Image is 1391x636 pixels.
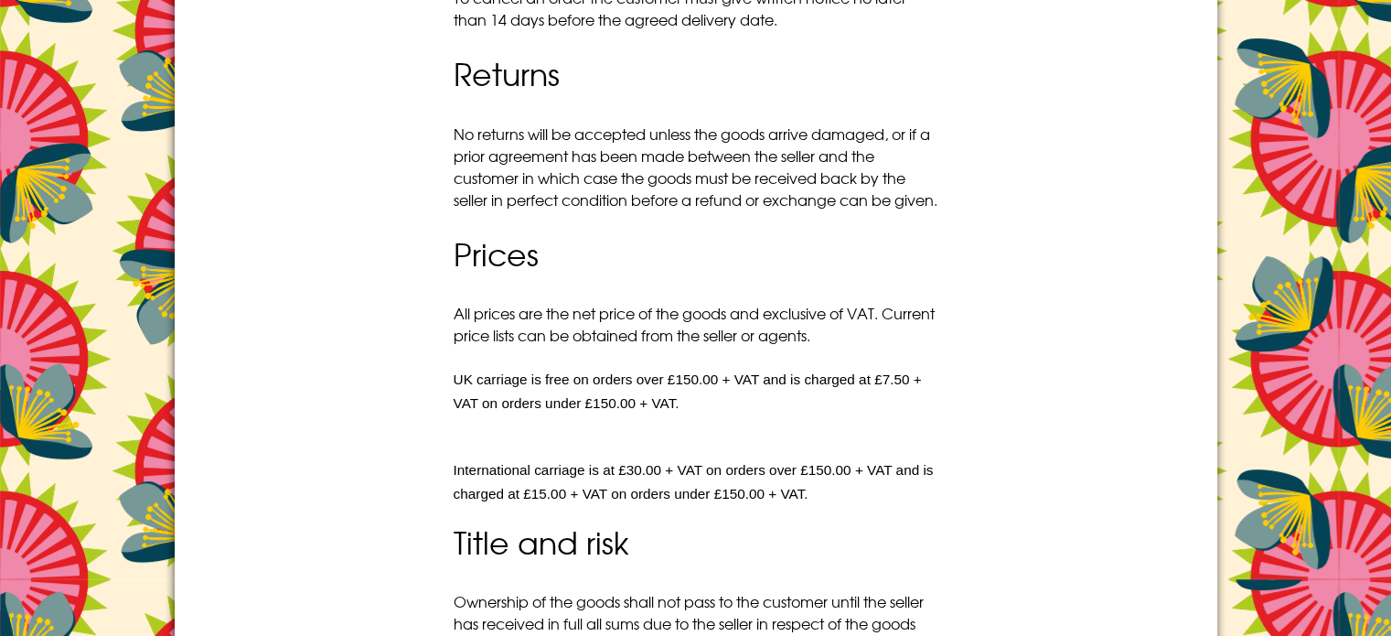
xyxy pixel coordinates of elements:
[454,302,938,346] p: All prices are the net price of the goods and exclusive of VAT. Current price lists can be obtain...
[454,520,938,566] h2: Title and risk
[454,372,922,411] span: UK carriage is free on orders over £150.00 + VAT and is charged at £7.50 + VAT on orders under £1...
[454,51,938,97] h2: Returns
[454,123,938,210] p: No returns will be accepted unless the goods arrive damaged, or if a prior agreement has been mad...
[454,462,934,501] span: International carriage is at £30.00 + VAT on orders over £150.00 + VAT and is charged at £15.00 +...
[454,232,938,277] h2: Prices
